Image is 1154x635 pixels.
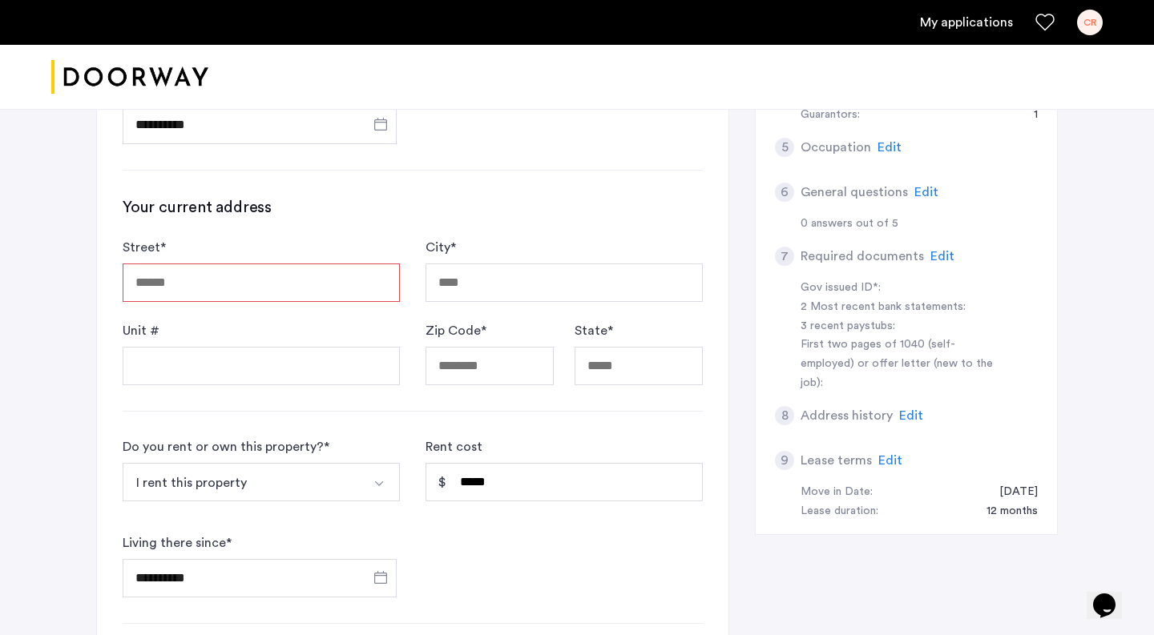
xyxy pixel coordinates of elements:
iframe: chat widget [1087,571,1138,619]
button: Open calendar [371,568,390,587]
button: Open calendar [371,115,390,134]
button: Select option [123,463,362,501]
div: 3 recent paystubs: [801,317,1003,336]
a: Cazamio logo [51,47,208,107]
h5: Occupation [801,138,871,157]
div: 1 [1018,106,1038,125]
h5: Lease terms [801,451,872,470]
span: Edit [878,141,902,154]
span: Edit [930,250,954,263]
div: First two pages of 1040 (self-employed) or offer letter (new to the job): [801,336,1003,393]
span: Edit [878,454,902,467]
label: Street * [123,238,166,257]
div: 2 Most recent bank statements: [801,298,1003,317]
div: Gov issued ID*: [801,279,1003,298]
div: 0 answers out of 5 [801,215,1038,234]
div: 12 months [970,502,1038,521]
h3: Your current address [123,196,703,219]
div: 10/01/2025 [983,483,1038,502]
div: CR [1077,10,1103,35]
label: Unit # [123,321,159,340]
label: City * [426,238,456,257]
span: Edit [899,409,923,422]
label: Zip Code * [426,321,486,340]
img: logo [51,47,208,107]
button: Select option [361,463,400,501]
span: Edit [914,186,938,199]
label: Living there since * [123,533,232,553]
h5: General questions [801,183,908,202]
div: 8 [775,406,794,425]
div: Lease duration: [801,502,878,521]
label: State * [575,321,613,340]
div: 7 [775,247,794,266]
div: Move in Date: [801,483,873,502]
img: arrow [373,477,385,490]
div: 5 [775,138,794,157]
h5: Address history [801,406,893,425]
div: 9 [775,451,794,470]
a: My application [920,13,1013,32]
div: 6 [775,183,794,202]
h5: Required documents [801,247,924,266]
a: Favorites [1035,13,1055,32]
label: Rent cost [426,437,482,456]
div: Guarantors: [801,106,860,125]
div: Do you rent or own this property? * [123,437,329,456]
